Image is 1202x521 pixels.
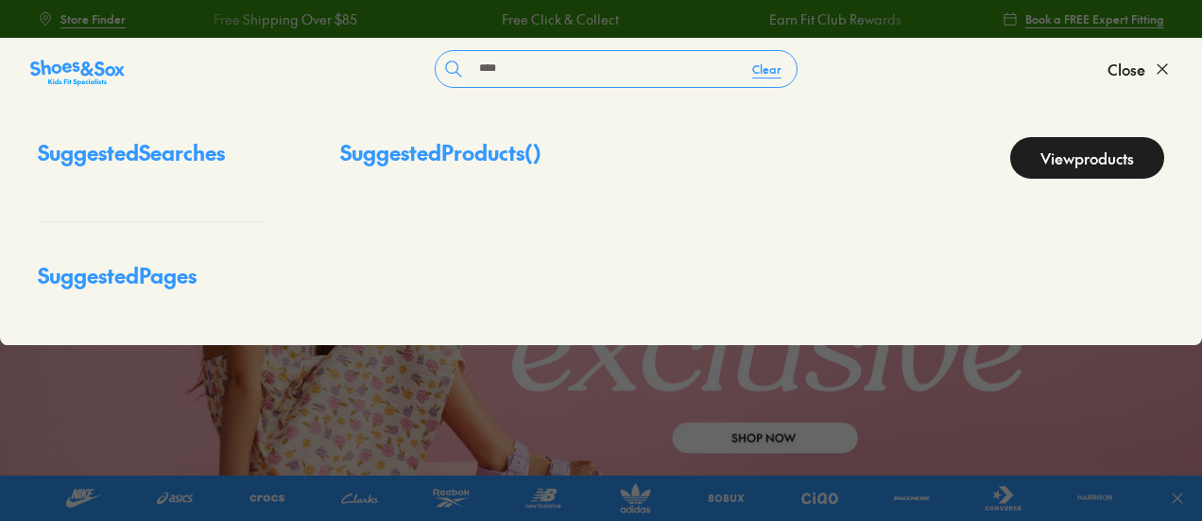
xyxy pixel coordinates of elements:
a: Free Shipping Over $85 [207,9,351,29]
span: ( ) [524,138,541,166]
span: Store Finder [60,10,126,27]
button: Clear [737,52,797,86]
span: Close [1108,58,1145,80]
button: Close [1108,48,1172,90]
a: Shoes &amp; Sox [30,54,125,84]
a: Free Click & Collect [495,9,612,29]
p: Suggested Products [340,137,541,179]
p: Suggested Searches [38,137,265,183]
img: SNS_Logo_Responsive.svg [30,58,125,88]
a: Store Finder [38,2,126,36]
a: Book a FREE Expert Fitting [1003,2,1164,36]
span: Book a FREE Expert Fitting [1025,10,1164,27]
p: Suggested Pages [38,260,265,306]
a: Viewproducts [1010,137,1164,179]
a: Earn Fit Club Rewards [762,9,894,29]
